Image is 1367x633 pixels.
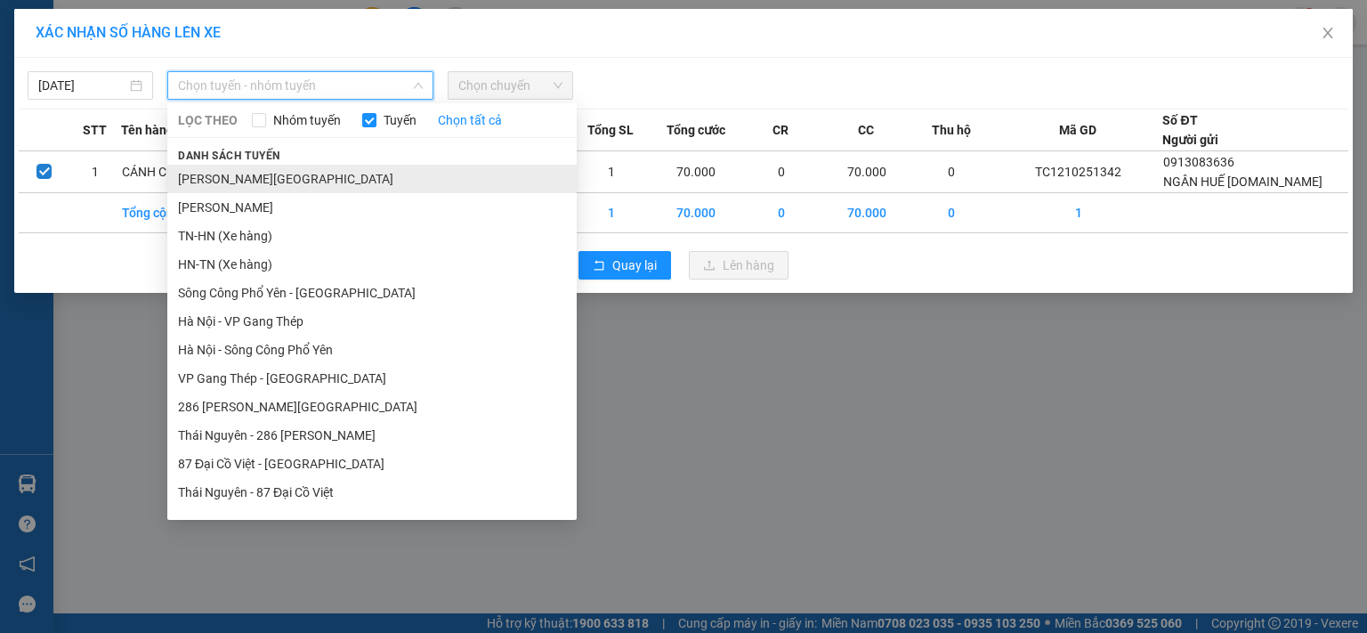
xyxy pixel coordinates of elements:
li: Hà Nội - VP Gang Thép [167,307,577,336]
td: 0 [909,151,994,193]
span: close [1321,26,1335,40]
span: 0913083636 [1163,155,1234,169]
td: 0 [739,193,824,233]
li: Sông Công Phổ Yên - [GEOGRAPHIC_DATA] [167,279,577,307]
div: Số ĐT Người gửi [1162,110,1218,150]
span: Mã GD [1059,120,1096,140]
input: 13/10/2025 [38,76,126,95]
li: Hà Nội - Sông Công Phổ Yên [167,336,577,364]
span: Nhóm tuyến [266,110,348,130]
td: 70.000 [653,193,739,233]
li: 87 Đại Cồ Việt - [GEOGRAPHIC_DATA] [167,450,577,478]
span: CC [858,120,874,140]
span: Quay lại [612,256,657,275]
td: TC1210251342 [994,151,1162,193]
li: 286 [PERSON_NAME][GEOGRAPHIC_DATA] [167,393,577,421]
span: Chọn tuyến - nhóm tuyến [178,72,423,99]
td: 70.000 [824,151,910,193]
span: rollback [593,259,605,273]
a: Chọn tất cả [438,110,502,130]
span: LỌC THEO [178,110,238,130]
td: CÁNH CỬA [121,151,206,193]
span: STT [83,120,107,140]
td: 70.000 [653,151,739,193]
li: VP Gang Thép - [GEOGRAPHIC_DATA] [167,364,577,393]
li: 180 Trung Kính - [GEOGRAPHIC_DATA] [167,507,577,535]
button: rollbackQuay lại [578,251,671,280]
li: TN-HN (Xe hàng) [167,222,577,250]
span: Tên hàng [121,120,174,140]
li: Thái Nguyên - 286 [PERSON_NAME] [167,421,577,450]
span: CR [772,120,789,140]
span: NGÂN HUẾ [DOMAIN_NAME] [1163,174,1323,189]
li: HN-TN (Xe hàng) [167,250,577,279]
button: uploadLên hàng [689,251,789,280]
td: 70.000 [824,193,910,233]
li: [PERSON_NAME][GEOGRAPHIC_DATA] [167,165,577,193]
span: Chọn chuyến [458,72,562,99]
span: Thu hộ [932,120,971,140]
span: Tổng SL [587,120,634,140]
span: XÁC NHẬN SỐ HÀNG LÊN XE [36,24,221,41]
td: Tổng cộng [121,193,206,233]
span: Danh sách tuyến [167,148,291,164]
td: 0 [909,193,994,233]
button: Close [1303,9,1353,59]
span: Tổng cước [667,120,725,140]
td: 1 [994,193,1162,233]
td: 1 [569,151,654,193]
td: 1 [569,193,654,233]
li: [PERSON_NAME] [167,193,577,222]
span: down [413,80,424,91]
li: Thái Nguyên - 87 Đại Cồ Việt [167,478,577,507]
td: 0 [739,151,824,193]
span: Tuyến [376,110,424,130]
td: 1 [69,151,120,193]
